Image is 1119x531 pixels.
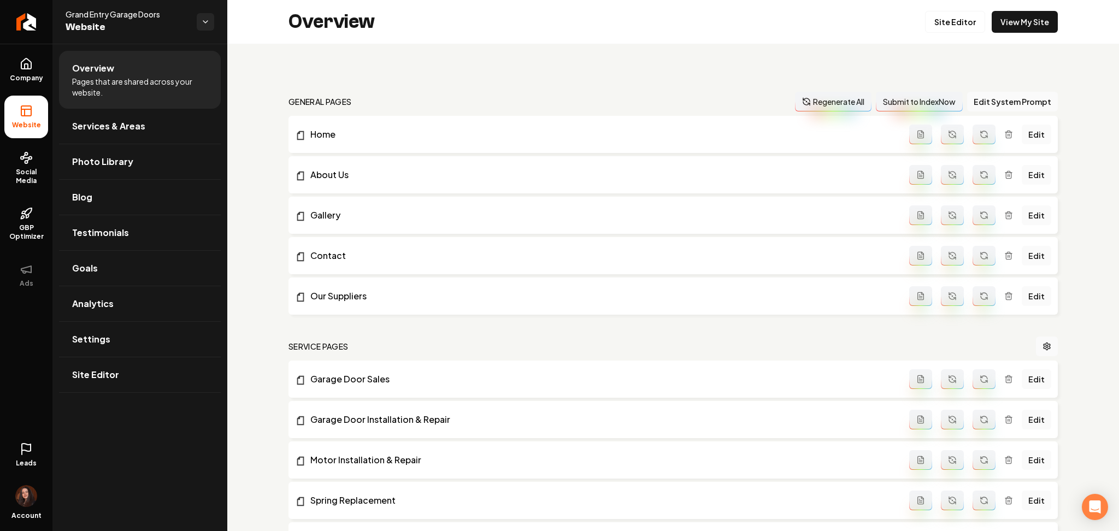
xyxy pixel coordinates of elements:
[1022,450,1051,470] a: Edit
[66,20,188,35] span: Website
[72,226,129,239] span: Testimonials
[72,62,114,75] span: Overview
[295,413,909,426] a: Garage Door Installation & Repair
[11,511,42,520] span: Account
[288,96,352,107] h2: general pages
[15,485,37,507] img: Delfina Cavallaro
[72,191,92,204] span: Blog
[72,333,110,346] span: Settings
[72,155,133,168] span: Photo Library
[992,11,1058,33] a: View My Site
[15,481,37,507] button: Open user button
[72,368,119,381] span: Site Editor
[909,369,932,389] button: Add admin page prompt
[967,92,1058,111] button: Edit System Prompt
[8,121,45,129] span: Website
[925,11,985,33] a: Site Editor
[4,254,48,297] button: Ads
[1022,286,1051,306] a: Edit
[59,251,221,286] a: Goals
[1022,125,1051,144] a: Edit
[1022,491,1051,510] a: Edit
[72,262,98,275] span: Goals
[4,223,48,241] span: GBP Optimizer
[288,11,375,33] h2: Overview
[4,198,48,250] a: GBP Optimizer
[909,491,932,510] button: Add admin page prompt
[72,297,114,310] span: Analytics
[295,290,909,303] a: Our Suppliers
[295,373,909,386] a: Garage Door Sales
[1022,369,1051,389] a: Edit
[4,49,48,91] a: Company
[4,168,48,185] span: Social Media
[909,286,932,306] button: Add admin page prompt
[72,76,208,98] span: Pages that are shared across your website.
[909,410,932,429] button: Add admin page prompt
[295,128,909,141] a: Home
[295,494,909,507] a: Spring Replacement
[59,286,221,321] a: Analytics
[4,434,48,476] a: Leads
[59,357,221,392] a: Site Editor
[59,215,221,250] a: Testimonials
[16,459,37,468] span: Leads
[909,125,932,144] button: Add admin page prompt
[876,92,963,111] button: Submit to IndexNow
[295,168,909,181] a: About Us
[4,143,48,194] a: Social Media
[909,165,932,185] button: Add admin page prompt
[72,120,145,133] span: Services & Areas
[1082,494,1108,520] div: Abrir Intercom Messenger
[295,209,909,222] a: Gallery
[15,279,38,288] span: Ads
[1022,410,1051,429] a: Edit
[59,180,221,215] a: Blog
[295,249,909,262] a: Contact
[59,322,221,357] a: Settings
[288,341,349,352] h2: Service Pages
[909,450,932,470] button: Add admin page prompt
[909,246,932,265] button: Add admin page prompt
[795,92,871,111] button: Regenerate All
[1022,246,1051,265] a: Edit
[66,9,188,20] span: Grand Entry Garage Doors
[59,144,221,179] a: Photo Library
[5,74,48,82] span: Company
[295,453,909,467] a: Motor Installation & Repair
[1022,205,1051,225] a: Edit
[1022,165,1051,185] a: Edit
[59,109,221,144] a: Services & Areas
[909,205,932,225] button: Add admin page prompt
[16,13,37,31] img: Rebolt Logo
